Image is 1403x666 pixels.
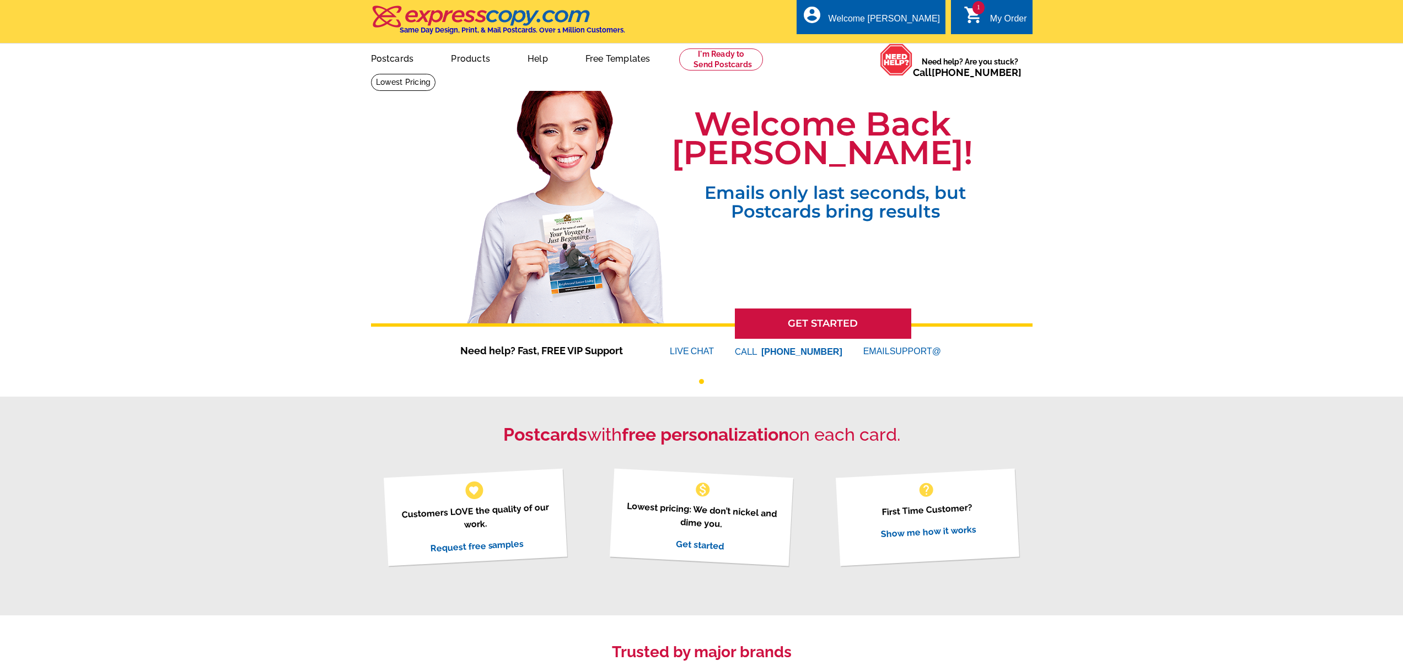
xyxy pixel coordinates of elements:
[623,499,780,534] p: Lowest pricing: We don’t nickel and dime you.
[670,345,691,358] font: LIVE
[964,5,983,25] i: shopping_cart
[890,345,943,358] font: SUPPORT@
[353,45,432,71] a: Postcards
[371,643,1033,662] h3: Trusted by major brands
[670,346,714,356] a: LIVECHAT
[460,82,671,323] img: welcome-back-logged-in.png
[460,343,637,358] span: Need help? Fast, FREE VIP Support
[676,538,724,551] a: Get started
[400,26,625,34] h4: Same Day Design, Print, & Mail Postcards. Over 1 Million Customers.
[371,13,625,34] a: Same Day Design, Print, & Mail Postcards. Over 1 Million Customers.
[694,481,712,499] span: monetization_on
[964,12,1027,26] a: 1 shopping_cart My Order
[913,67,1022,78] span: Call
[371,424,1033,445] h2: with on each card.
[735,308,911,339] a: GET STARTED
[829,14,940,29] div: Welcome [PERSON_NAME]
[503,424,587,445] strong: Postcards
[917,481,935,499] span: help
[913,56,1027,78] span: Need help? Are you stuck?
[880,44,913,76] img: help
[699,379,704,384] button: 1 of 1
[510,45,566,71] a: Help
[972,1,985,14] span: 1
[671,110,973,167] h1: Welcome Back [PERSON_NAME]!
[430,538,524,554] a: Request free samples
[397,500,553,535] p: Customers LOVE the quality of our work.
[433,45,508,71] a: Products
[932,67,1022,78] a: [PHONE_NUMBER]
[468,484,480,496] span: favorite
[802,5,822,25] i: account_circle
[568,45,668,71] a: Free Templates
[697,167,973,221] span: Emails only last seconds, but Postcards bring results
[622,424,789,445] strong: free personalization
[880,524,976,539] a: Show me how it works
[850,499,1005,521] p: First Time Customer?
[990,14,1027,29] div: My Order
